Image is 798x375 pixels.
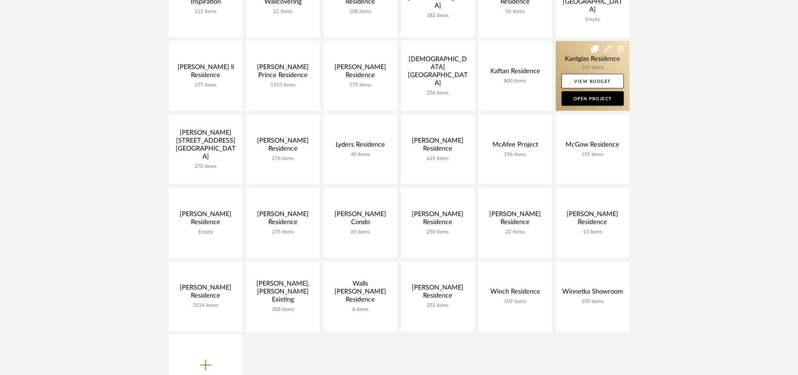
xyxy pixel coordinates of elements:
div: [PERSON_NAME] Residence [484,210,546,229]
div: 22 items [484,229,546,235]
div: 276 items [252,156,314,162]
div: 196 items [484,152,546,158]
div: 105 items [562,299,624,305]
div: 21 items [252,9,314,15]
div: 1553 items [252,82,314,88]
div: 270 items [175,164,237,170]
div: 112 items [175,9,237,15]
div: 250 items [407,229,469,235]
div: 40 items [329,152,392,158]
div: [PERSON_NAME] Condo [329,210,392,229]
a: Open Project [562,91,624,106]
div: Lyders Residence [329,141,392,152]
div: [PERSON_NAME] Residence [252,137,314,156]
div: [DEMOGRAPHIC_DATA] [GEOGRAPHIC_DATA] [407,55,469,90]
div: Walls [PERSON_NAME] Residence [329,280,392,307]
div: McAfee Project [484,141,546,152]
div: Empty [175,229,237,235]
div: 252 items [407,303,469,309]
div: 6 items [329,307,392,313]
div: [PERSON_NAME] Residence [562,210,624,229]
div: 56 items [484,9,546,15]
div: [PERSON_NAME] Prince Residence [252,63,314,82]
a: View Budget [562,74,624,88]
div: 3524 items [175,303,237,309]
div: [PERSON_NAME] Residence [175,284,237,303]
div: 625 items [407,156,469,162]
div: [PERSON_NAME] Residence [329,63,392,82]
div: Empty [562,17,624,23]
div: 575 items [329,82,392,88]
div: Winnetka Showroom [562,288,624,299]
div: [PERSON_NAME] [STREET_ADDRESS][GEOGRAPHIC_DATA] [175,129,237,164]
div: 108 items [329,9,392,15]
div: 236 items [407,90,469,96]
div: Kaftan Residence [484,67,546,78]
div: 275 items [252,229,314,235]
div: 13 items [562,229,624,235]
div: [PERSON_NAME] Residence [175,210,237,229]
div: [PERSON_NAME] Residence [407,284,469,303]
div: 65 items [329,229,392,235]
div: 800 items [484,78,546,84]
div: 182 items [407,13,469,19]
div: [PERSON_NAME] Residence [407,137,469,156]
div: [PERSON_NAME] Residence [252,210,314,229]
div: 308 items [252,307,314,313]
div: 155 items [562,152,624,158]
div: Winch Residence [484,288,546,299]
div: 109 items [484,299,546,305]
div: [PERSON_NAME] Residence [407,210,469,229]
div: 177 items [175,82,237,88]
div: McGow Residence [562,141,624,152]
div: [PERSON_NAME] ll Residence [175,63,237,82]
div: [PERSON_NAME], [PERSON_NAME] Existing [252,280,314,307]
